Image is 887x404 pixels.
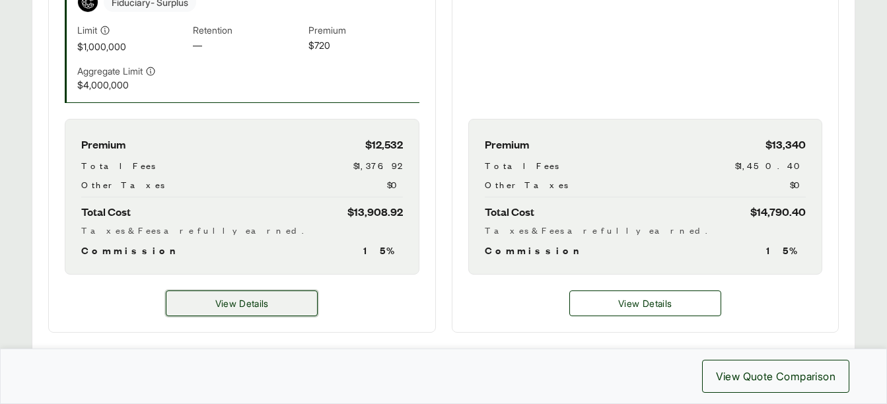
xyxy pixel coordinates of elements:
span: View Details [215,296,269,310]
span: $1,376.92 [353,158,403,172]
span: Premium [308,23,419,38]
span: $1,450.40 [735,158,806,172]
span: Other Taxes [485,178,568,191]
button: View Quote Comparison [702,360,849,393]
span: Aggregate Limit [77,64,143,78]
span: 15 % [363,242,403,258]
a: Option A details [166,290,318,316]
span: $12,532 [365,135,403,153]
span: $14,790.40 [750,203,806,220]
span: Premium [485,135,529,153]
div: Taxes & Fees are fully earned. [485,223,806,237]
span: Other Taxes [81,178,164,191]
span: Retention [193,23,303,38]
span: $4,000,000 [77,78,188,92]
span: Premium [81,135,125,153]
span: 15 % [766,242,806,258]
span: Total Fees [81,158,155,172]
span: $720 [308,38,419,53]
span: Total Cost [81,203,131,220]
div: Taxes & Fees are fully earned. [81,223,403,237]
span: $0 [790,178,806,191]
span: $1,000,000 [77,40,188,53]
span: — [193,38,303,53]
span: View Quote Comparison [716,368,835,384]
span: Limit [77,23,97,37]
span: $13,908.92 [347,203,403,220]
span: $13,340 [765,135,806,153]
span: View Details [618,296,672,310]
span: Total Cost [485,203,534,220]
a: Option B details [569,290,721,316]
button: View Details [569,290,721,316]
span: Commission [81,242,182,258]
span: $0 [387,178,403,191]
span: Commission [485,242,585,258]
button: View Details [166,290,318,316]
span: Total Fees [485,158,559,172]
